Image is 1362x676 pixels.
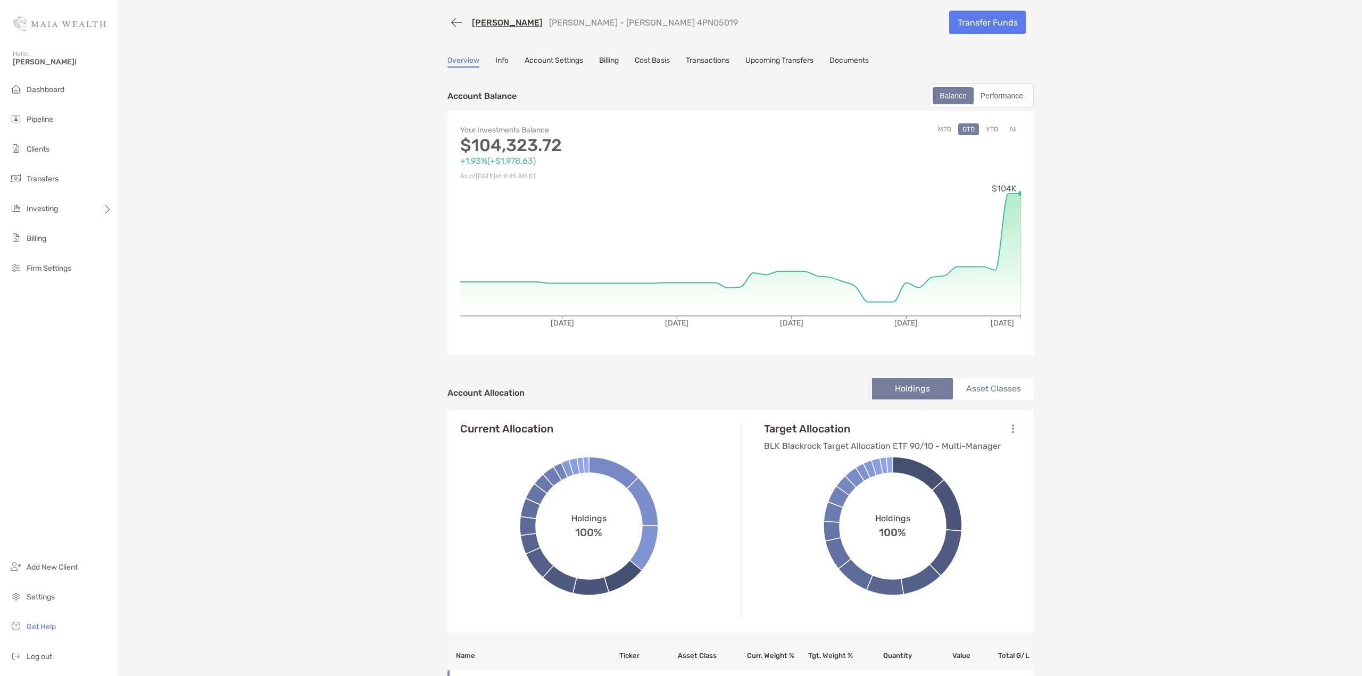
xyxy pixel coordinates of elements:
[665,319,688,328] tspan: [DATE]
[875,513,910,523] span: Holdings
[934,88,973,103] div: Balance
[27,174,59,183] span: Transfers
[27,264,71,273] span: Firm Settings
[27,563,78,572] span: Add New Client
[619,641,677,670] th: Ticker
[1005,123,1021,135] button: All
[13,4,106,43] img: Zoe Logo
[460,139,741,152] p: $104,323.72
[571,513,607,523] span: Holdings
[10,142,22,155] img: clients icon
[27,115,53,124] span: Pipeline
[10,112,22,125] img: pipeline icon
[460,170,741,183] p: As of [DATE] at 9:45 AM ET
[795,641,853,670] th: Tgt. Weight %
[27,145,49,154] span: Clients
[460,422,553,435] h4: Current Allocation
[10,649,22,662] img: logout icon
[10,590,22,603] img: settings icon
[27,592,55,602] span: Settings
[975,88,1029,103] div: Performance
[829,56,869,68] a: Documents
[472,18,543,28] a: [PERSON_NAME]
[764,422,1001,435] h4: Target Allocation
[992,183,1017,194] tspan: $104K
[27,234,46,243] span: Billing
[764,439,1001,453] p: BLK Blackrock Target Allocation ETF 90/10 - Multi-Manager
[13,57,112,66] span: [PERSON_NAME]!
[10,261,22,274] img: firm-settings icon
[10,560,22,573] img: add_new_client icon
[872,378,953,399] li: Holdings
[27,652,52,661] span: Log out
[879,523,906,539] span: 100%
[982,123,1002,135] button: YTD
[953,378,1034,399] li: Asset Classes
[1012,424,1014,433] img: Icon List Menu
[27,622,56,631] span: Get Help
[495,56,509,68] a: Info
[575,523,602,539] span: 100%
[10,82,22,95] img: dashboard icon
[635,56,670,68] a: Cost Basis
[447,56,479,68] a: Overview
[27,85,64,94] span: Dashboard
[460,154,741,168] p: +1.93% ( +$1,978.63 )
[736,641,794,670] th: Curr. Weight %
[551,319,574,328] tspan: [DATE]
[599,56,619,68] a: Billing
[525,56,583,68] a: Account Settings
[745,56,813,68] a: Upcoming Transfers
[677,641,736,670] th: Asset Class
[549,18,738,28] p: [PERSON_NAME] - [PERSON_NAME] 4PN05019
[447,388,525,398] h4: Account Allocation
[10,620,22,632] img: get-help icon
[460,123,741,137] p: Your Investments Balance
[10,202,22,214] img: investing icon
[912,641,971,670] th: Value
[991,319,1014,328] tspan: [DATE]
[10,172,22,185] img: transfers icon
[447,89,517,103] p: Account Balance
[894,319,918,328] tspan: [DATE]
[10,231,22,244] img: billing icon
[929,84,1034,108] div: segmented control
[27,204,58,213] span: Investing
[447,641,619,670] th: Name
[780,319,803,328] tspan: [DATE]
[949,11,1026,34] a: Transfer Funds
[958,123,979,135] button: QTD
[934,123,956,135] button: MTD
[853,641,912,670] th: Quantity
[686,56,729,68] a: Transactions
[971,641,1034,670] th: Total G/L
